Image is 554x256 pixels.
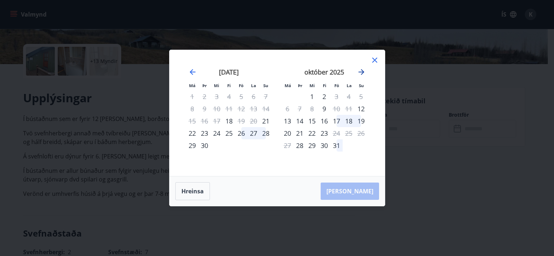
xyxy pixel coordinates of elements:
div: Aðeins útritun í boði [330,103,343,115]
div: Aðeins innritun í boði [355,103,367,115]
td: Not available. mánudagur, 15. september 2025 [186,115,198,127]
div: Aðeins útritun í boði [330,127,343,139]
td: Choose mánudagur, 20. október 2025 as your check-in date. It’s available. [281,127,294,139]
small: Su [263,83,268,88]
td: Choose sunnudagur, 12. október 2025 as your check-in date. It’s available. [355,103,367,115]
td: Not available. föstudagur, 10. október 2025 [330,103,343,115]
td: Choose fimmtudagur, 25. september 2025 as your check-in date. It’s available. [223,127,235,139]
td: Not available. föstudagur, 24. október 2025 [330,127,343,139]
td: Choose þriðjudagur, 28. október 2025 as your check-in date. It’s available. [294,139,306,152]
div: 2 [318,90,330,103]
div: Aðeins útritun í boði [235,115,247,127]
small: Má [189,83,195,88]
strong: október 2025 [304,68,344,76]
small: Þr [202,83,207,88]
td: Not available. föstudagur, 12. september 2025 [235,103,247,115]
td: Not available. miðvikudagur, 17. september 2025 [211,115,223,127]
td: Choose miðvikudagur, 1. október 2025 as your check-in date. It’s available. [306,90,318,103]
td: Choose miðvikudagur, 29. október 2025 as your check-in date. It’s available. [306,139,318,152]
td: Not available. miðvikudagur, 3. september 2025 [211,90,223,103]
small: Mi [309,83,315,88]
td: Choose föstudagur, 17. október 2025 as your check-in date. It’s available. [330,115,343,127]
td: Choose þriðjudagur, 23. september 2025 as your check-in date. It’s available. [198,127,211,139]
td: Not available. fimmtudagur, 4. september 2025 [223,90,235,103]
div: 28 [260,127,272,139]
div: 29 [306,139,318,152]
td: Choose þriðjudagur, 30. september 2025 as your check-in date. It’s available. [198,139,211,152]
td: Choose sunnudagur, 19. október 2025 as your check-in date. It’s available. [355,115,367,127]
div: 31 [330,139,343,152]
td: Not available. þriðjudagur, 9. september 2025 [198,103,211,115]
div: Aðeins innritun í boði [223,115,235,127]
td: Not available. sunnudagur, 7. september 2025 [260,90,272,103]
td: Not available. föstudagur, 3. október 2025 [330,90,343,103]
div: 25 [223,127,235,139]
td: Not available. laugardagur, 6. september 2025 [247,90,260,103]
small: Su [359,83,364,88]
td: Not available. sunnudagur, 5. október 2025 [355,90,367,103]
small: Fö [239,83,243,88]
td: Not available. föstudagur, 5. september 2025 [235,90,247,103]
div: 23 [318,127,330,139]
small: Fö [334,83,339,88]
td: Choose fimmtudagur, 23. október 2025 as your check-in date. It’s available. [318,127,330,139]
td: Not available. sunnudagur, 14. september 2025 [260,103,272,115]
div: 13 [281,115,294,127]
td: Choose sunnudagur, 21. september 2025 as your check-in date. It’s available. [260,115,272,127]
td: Choose þriðjudagur, 14. október 2025 as your check-in date. It’s available. [294,115,306,127]
td: Not available. miðvikudagur, 10. september 2025 [211,103,223,115]
div: Aðeins innritun í boði [260,115,272,127]
div: 1 [306,90,318,103]
td: Choose föstudagur, 31. október 2025 as your check-in date. It’s available. [330,139,343,152]
td: Not available. miðvikudagur, 8. október 2025 [306,103,318,115]
td: Not available. mánudagur, 8. september 2025 [186,103,198,115]
div: 17 [330,115,343,127]
td: Choose sunnudagur, 28. september 2025 as your check-in date. It’s available. [260,127,272,139]
div: 22 [186,127,198,139]
td: Not available. laugardagur, 4. október 2025 [343,90,355,103]
td: Not available. fimmtudagur, 11. september 2025 [223,103,235,115]
td: Choose miðvikudagur, 22. október 2025 as your check-in date. It’s available. [306,127,318,139]
td: Choose miðvikudagur, 24. september 2025 as your check-in date. It’s available. [211,127,223,139]
div: 19 [355,115,367,127]
small: La [347,83,352,88]
td: Not available. laugardagur, 20. september 2025 [247,115,260,127]
td: Not available. laugardagur, 25. október 2025 [343,127,355,139]
td: Not available. þriðjudagur, 16. september 2025 [198,115,211,127]
button: Hreinsa [175,182,210,200]
td: Not available. þriðjudagur, 2. september 2025 [198,90,211,103]
td: Choose fimmtudagur, 30. október 2025 as your check-in date. It’s available. [318,139,330,152]
td: Choose laugardagur, 18. október 2025 as your check-in date. It’s available. [343,115,355,127]
td: Choose fimmtudagur, 2. október 2025 as your check-in date. It’s available. [318,90,330,103]
td: Choose mánudagur, 13. október 2025 as your check-in date. It’s available. [281,115,294,127]
div: 29 [186,139,198,152]
div: 22 [306,127,318,139]
small: Þr [298,83,302,88]
td: Choose laugardagur, 27. september 2025 as your check-in date. It’s available. [247,127,260,139]
td: Not available. föstudagur, 19. september 2025 [235,115,247,127]
div: 23 [198,127,211,139]
td: Not available. mánudagur, 6. október 2025 [281,103,294,115]
strong: [DATE] [219,68,239,76]
div: Aðeins útritun í boði [330,90,343,103]
div: 14 [294,115,306,127]
td: Choose miðvikudagur, 15. október 2025 as your check-in date. It’s available. [306,115,318,127]
small: Fi [227,83,231,88]
small: Fi [323,83,326,88]
div: 18 [343,115,355,127]
div: 15 [306,115,318,127]
td: Not available. þriðjudagur, 7. október 2025 [294,103,306,115]
td: Choose fimmtudagur, 18. september 2025 as your check-in date. It’s available. [223,115,235,127]
div: 16 [318,115,330,127]
div: 30 [318,139,330,152]
small: Má [285,83,291,88]
div: 27 [247,127,260,139]
td: Choose föstudagur, 26. september 2025 as your check-in date. It’s available. [235,127,247,139]
td: Not available. sunnudagur, 26. október 2025 [355,127,367,139]
div: 21 [294,127,306,139]
td: Choose þriðjudagur, 21. október 2025 as your check-in date. It’s available. [294,127,306,139]
div: 24 [211,127,223,139]
small: Mi [214,83,219,88]
td: Not available. laugardagur, 13. september 2025 [247,103,260,115]
div: Aðeins innritun í boði [318,103,330,115]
